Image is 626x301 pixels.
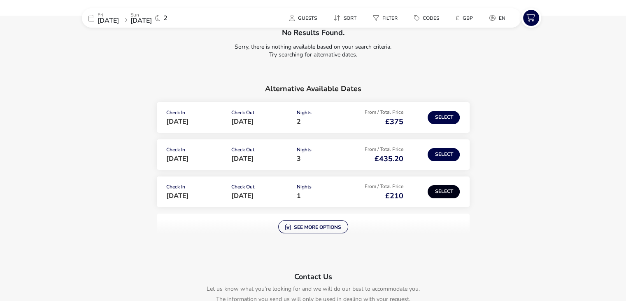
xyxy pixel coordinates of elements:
span: [DATE] [166,154,189,163]
span: [DATE] [98,16,119,25]
button: See more options [278,220,348,233]
p: Let us know what you're looking for and we will do our best to accommodate you. [163,284,463,294]
naf-pibe-menu-bar-item: en [483,12,515,24]
p: Check Out [231,110,290,118]
i: £ [456,14,459,22]
span: GBP [463,15,473,21]
span: 3 [297,154,301,163]
span: [DATE] [166,117,189,126]
span: £375 [385,117,403,127]
span: Filter [382,15,398,21]
span: [DATE] [130,16,152,25]
span: [DATE] [166,191,189,200]
span: See more options [285,223,341,230]
naf-pibe-menu-bar-item: Codes [407,12,449,24]
p: Check Out [231,184,290,193]
p: Nights [297,110,347,118]
span: 2 [163,15,168,21]
div: Fri[DATE]Sun[DATE]2 [82,8,205,28]
p: From / Total Price [354,184,403,192]
button: Codes [407,12,446,24]
span: Sort [344,15,356,21]
p: Fri [98,12,119,17]
button: en [483,12,512,24]
span: Guests [298,15,317,21]
p: Sun [130,12,152,17]
span: en [499,15,505,21]
p: Check In [166,184,225,193]
button: Select [428,148,460,161]
p: Check In [166,147,225,155]
span: Codes [423,15,439,21]
p: Nights [297,147,347,155]
naf-pibe-menu-bar-item: £GBP [449,12,483,24]
button: Select [428,185,460,198]
button: Filter [366,12,404,24]
span: 1 [297,191,301,200]
button: Sort [327,12,363,24]
span: [DATE] [231,154,254,163]
p: Sorry, there is nothing available based on your search criteria. Try searching for alternative da... [82,36,545,62]
h2: No results found. [282,28,344,38]
span: [DATE] [231,117,254,126]
h2: Contact Us [163,266,463,284]
h2: Alternative Available Dates [157,78,470,102]
p: From / Total Price [354,147,403,155]
button: £GBP [449,12,479,24]
naf-pibe-menu-bar-item: Guests [283,12,327,24]
p: Check In [166,110,225,118]
button: Guests [283,12,323,24]
p: Nights [297,184,347,193]
span: £435.20 [375,154,403,164]
naf-pibe-menu-bar-item: Sort [327,12,366,24]
button: Select [428,111,460,124]
span: 2 [297,117,301,126]
span: £210 [385,191,403,201]
p: From / Total Price [354,110,403,118]
span: [DATE] [231,191,254,200]
p: Check Out [231,147,290,155]
naf-pibe-menu-bar-item: Filter [366,12,407,24]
